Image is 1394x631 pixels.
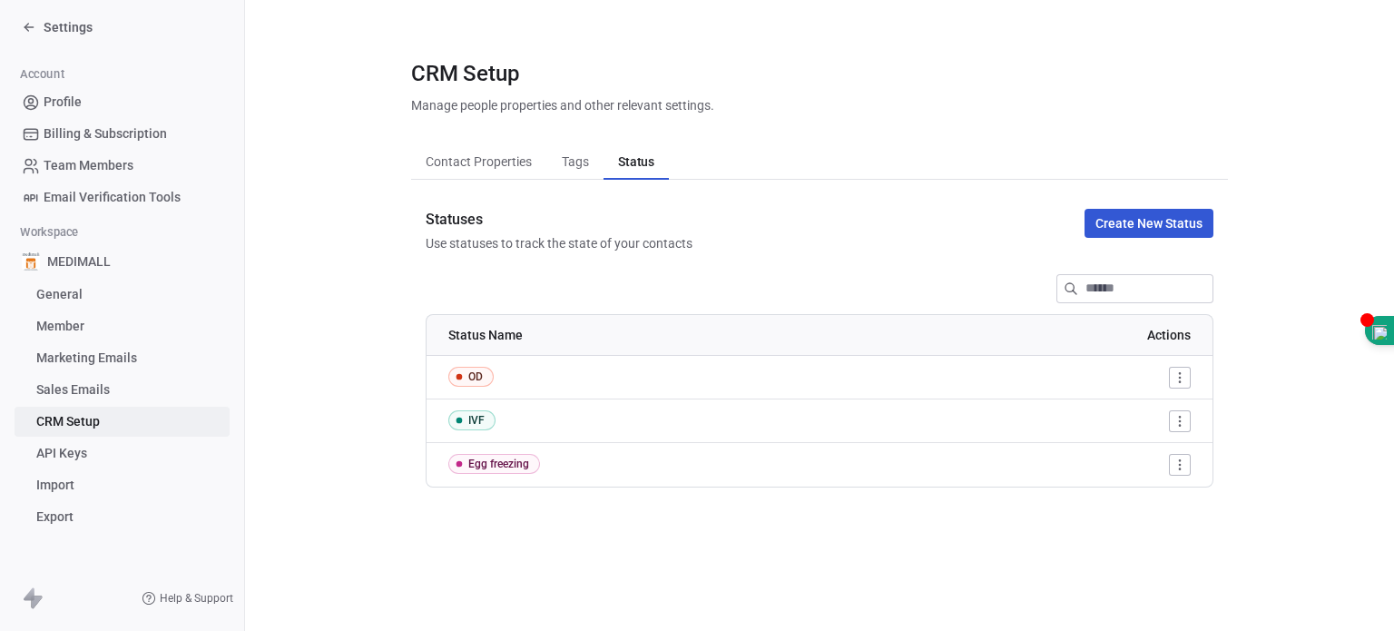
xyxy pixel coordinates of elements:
span: Contact Properties [418,149,539,174]
span: Account [13,61,73,88]
span: Manage people properties and other relevant settings. [411,96,714,114]
span: Member [36,317,84,336]
span: Marketing Emails [36,349,137,368]
button: Create New Status [1085,209,1213,238]
span: Settings [44,18,93,36]
span: API Keys [36,444,87,463]
a: Billing & Subscription [15,119,230,149]
a: Help & Support [142,591,233,606]
span: Status Name [448,328,523,342]
a: API Keys [15,439,230,468]
span: Workspace [12,219,85,246]
a: General [15,280,230,310]
span: Import [36,476,74,495]
span: Export [36,508,74,527]
div: OD [468,370,483,383]
span: Email Verification Tools [44,188,181,207]
span: Status [611,149,662,174]
a: Member [15,311,230,341]
iframe: Intercom live chat [1332,569,1376,613]
span: CRM Setup [36,412,100,431]
span: General [36,285,83,304]
div: Use statuses to track the state of your contacts [426,234,692,252]
a: Email Verification Tools [15,182,230,212]
span: Sales Emails [36,380,110,399]
div: Statuses [426,209,692,231]
span: Profile [44,93,82,112]
span: Actions [1147,328,1191,342]
span: CRM Setup [411,60,519,87]
span: Help & Support [160,591,233,606]
span: MEDIMALL [47,252,111,271]
a: Settings [22,18,93,36]
a: Import [15,470,230,500]
a: Team Members [15,151,230,181]
a: CRM Setup [15,407,230,437]
a: Sales Emails [15,375,230,405]
a: Marketing Emails [15,343,230,373]
span: Tags [555,149,596,174]
span: Team Members [44,156,133,175]
a: Export [15,502,230,532]
a: Profile [15,87,230,117]
div: IVF [468,414,485,427]
span: Billing & Subscription [44,124,167,143]
img: Medimall%20logo%20(2).1.jpg [22,252,40,271]
div: Egg freezing [468,458,529,470]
